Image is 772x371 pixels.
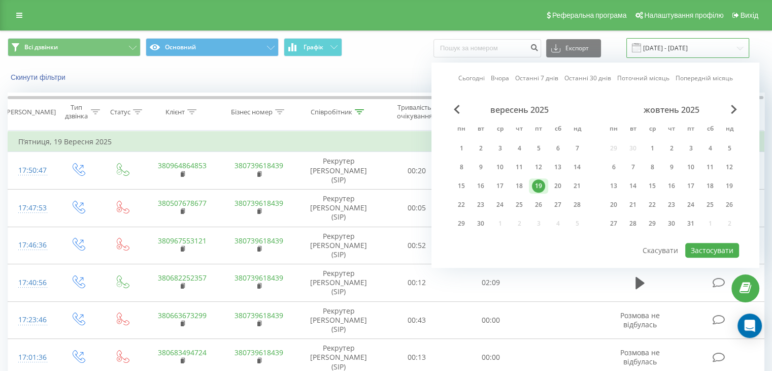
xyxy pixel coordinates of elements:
[8,132,764,152] td: П’ятниця, 19 Вересня 2025
[567,178,587,194] div: нд 21 вер 2025 р.
[741,11,758,19] span: Вихід
[683,122,698,137] abbr: п’ятниця
[665,161,678,174] div: 9
[723,161,736,174] div: 12
[493,179,507,193] div: 17
[380,301,454,339] td: 00:43
[700,160,720,175] div: сб 11 жовт 2025 р.
[304,44,323,51] span: Графік
[297,189,380,227] td: Рекрутер [PERSON_NAME] (SIP)
[664,122,679,137] abbr: четвер
[703,161,717,174] div: 11
[452,178,471,194] div: пн 15 вер 2025 р.
[550,122,565,137] abbr: субота
[297,264,380,302] td: Рекрутер [PERSON_NAME] (SIP)
[684,161,697,174] div: 10
[234,198,283,208] a: 380739618439
[551,198,564,211] div: 27
[625,122,641,137] abbr: вівторок
[626,161,640,174] div: 7
[158,236,207,245] a: 380967553121
[684,142,697,155] div: 3
[646,179,659,193] div: 15
[607,161,620,174] div: 6
[685,243,739,258] button: Застосувати
[380,152,454,190] td: 00:20
[284,38,342,56] button: Графік
[452,105,587,115] div: вересень 2025
[513,179,526,193] div: 18
[564,74,611,83] a: Останні 30 днів
[620,348,660,366] span: Розмова не відбулась
[389,103,440,120] div: Тривалість очікування
[723,142,736,155] div: 5
[458,74,485,83] a: Сьогодні
[529,197,548,212] div: пт 26 вер 2025 р.
[552,11,627,19] span: Реферальна програма
[474,142,487,155] div: 2
[532,142,545,155] div: 5
[646,198,659,211] div: 22
[604,178,623,194] div: пн 13 жовт 2025 р.
[643,197,662,212] div: ср 22 жовт 2025 р.
[604,197,623,212] div: пн 20 жовт 2025 р.
[702,122,718,137] abbr: субота
[18,348,45,367] div: 17:01:36
[24,43,58,51] span: Всі дзвінки
[606,122,621,137] abbr: понеділок
[531,122,546,137] abbr: п’ятниця
[607,217,620,230] div: 27
[684,217,697,230] div: 31
[643,160,662,175] div: ср 8 жовт 2025 р.
[454,122,469,137] abbr: понеділок
[700,197,720,212] div: сб 25 жовт 2025 р.
[700,141,720,156] div: сб 4 жовт 2025 р.
[529,141,548,156] div: пт 5 вер 2025 р.
[607,198,620,211] div: 20
[158,273,207,283] a: 380682252357
[623,197,643,212] div: вт 21 жовт 2025 р.
[681,141,700,156] div: пт 3 жовт 2025 р.
[662,216,681,231] div: чт 30 жовт 2025 р.
[455,217,468,230] div: 29
[720,141,739,156] div: нд 5 жовт 2025 р.
[720,197,739,212] div: нд 26 жовт 2025 р.
[471,216,490,231] div: вт 30 вер 2025 р.
[18,161,45,180] div: 17:50:47
[380,227,454,264] td: 00:52
[513,198,526,211] div: 25
[510,197,529,212] div: чт 25 вер 2025 р.
[380,264,454,302] td: 00:12
[570,161,584,174] div: 14
[146,38,279,56] button: Основний
[8,38,141,56] button: Всі дзвінки
[626,179,640,193] div: 14
[626,198,640,211] div: 21
[64,103,88,120] div: Тип дзвінка
[493,142,507,155] div: 3
[455,142,468,155] div: 1
[452,160,471,175] div: пн 8 вер 2025 р.
[110,108,130,116] div: Статус
[604,105,739,115] div: жовтень 2025
[18,198,45,218] div: 17:47:53
[158,348,207,357] a: 380683494724
[681,216,700,231] div: пт 31 жовт 2025 р.
[5,108,56,116] div: [PERSON_NAME]
[513,142,526,155] div: 4
[662,178,681,194] div: чт 16 жовт 2025 р.
[567,197,587,212] div: нд 28 вер 2025 р.
[720,178,739,194] div: нд 19 жовт 2025 р.
[623,216,643,231] div: вт 28 жовт 2025 р.
[620,311,660,329] span: Розмова не відбулась
[548,197,567,212] div: сб 27 вер 2025 р.
[529,160,548,175] div: пт 12 вер 2025 р.
[474,217,487,230] div: 30
[646,217,659,230] div: 29
[646,142,659,155] div: 1
[662,197,681,212] div: чт 23 жовт 2025 р.
[297,152,380,190] td: Рекрутер [PERSON_NAME] (SIP)
[297,227,380,264] td: Рекрутер [PERSON_NAME] (SIP)
[703,198,717,211] div: 25
[681,178,700,194] div: пт 17 жовт 2025 р.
